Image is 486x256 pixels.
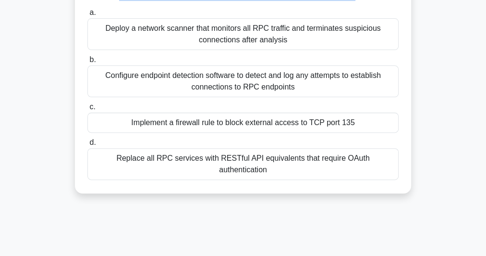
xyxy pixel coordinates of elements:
[87,113,399,133] div: Implement a firewall rule to block external access to TCP port 135
[87,18,399,50] div: Deploy a network scanner that monitors all RPC traffic and terminates suspicious connections afte...
[89,138,96,146] span: d.
[87,65,399,97] div: Configure endpoint detection software to detect and log any attempts to establish connections to ...
[89,55,96,64] span: b.
[87,148,399,180] div: Replace all RPC services with RESTful API equivalents that require OAuth authentication
[89,8,96,16] span: a.
[89,102,95,111] span: c.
